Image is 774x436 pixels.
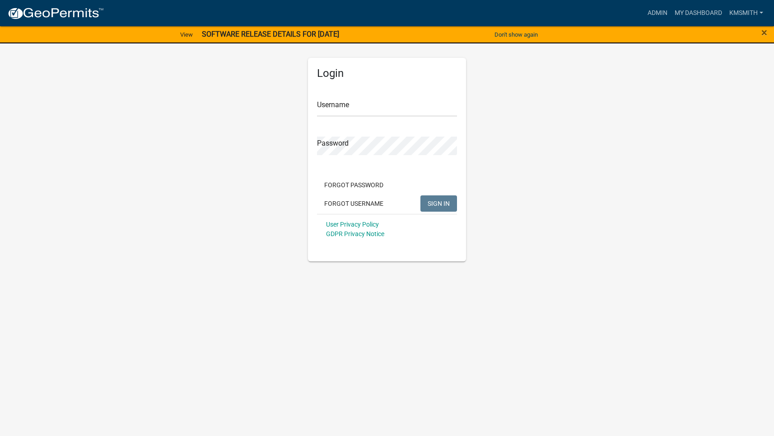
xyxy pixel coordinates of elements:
[644,5,671,22] a: Admin
[420,195,457,212] button: SIGN IN
[317,67,457,80] h5: Login
[326,230,384,237] a: GDPR Privacy Notice
[726,5,767,22] a: kmsmith
[202,30,339,38] strong: SOFTWARE RELEASE DETAILS FOR [DATE]
[671,5,726,22] a: My Dashboard
[317,177,391,193] button: Forgot Password
[491,27,541,42] button: Don't show again
[761,27,767,38] button: Close
[317,195,391,212] button: Forgot Username
[428,199,450,207] span: SIGN IN
[177,27,196,42] a: View
[761,26,767,39] span: ×
[326,221,379,228] a: User Privacy Policy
